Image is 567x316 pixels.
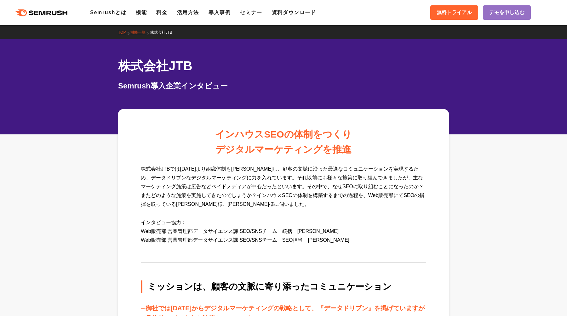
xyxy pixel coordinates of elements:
span: 無料トライアル [437,8,472,17]
a: セミナー [240,10,262,15]
p: インタビュー協力： Web販売部 営業管理部データサイエンス課 SEO/SNSチーム 統括 [PERSON_NAME] Web販売部 営業管理部データサイエンス課 SEO/SNSチーム SEO担... [141,218,426,254]
a: 料金 [156,10,167,15]
a: 機能 [136,10,147,15]
a: TOP [118,30,130,35]
h1: 株式会社JTB [118,57,449,75]
a: 機能一覧 [130,30,150,35]
a: 導入事例 [209,10,231,15]
div: インハウスSEOの体制をつくり デジタルマーケティングを推進 [215,127,352,157]
a: Semrushとは [90,10,126,15]
a: 資料ダウンロード [272,10,316,15]
a: 株式会社JTB [150,30,177,35]
a: デモを申し込む [483,5,531,20]
span: デモを申し込む [489,8,524,17]
div: ミッションは、顧客の文脈に寄り添ったコミュニケーション [141,280,426,293]
a: 無料トライアル [430,5,478,20]
a: 活用方法 [177,10,199,15]
div: Semrush導入企業インタビュー [118,80,449,92]
p: 株式会社JTBでは[DATE]より組織体制を[PERSON_NAME]し、顧客の文脈に沿った最適なコミュニケーションを実現するため、データドリブンなデジタルマーケティングに力を入れています。それ... [141,165,426,218]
